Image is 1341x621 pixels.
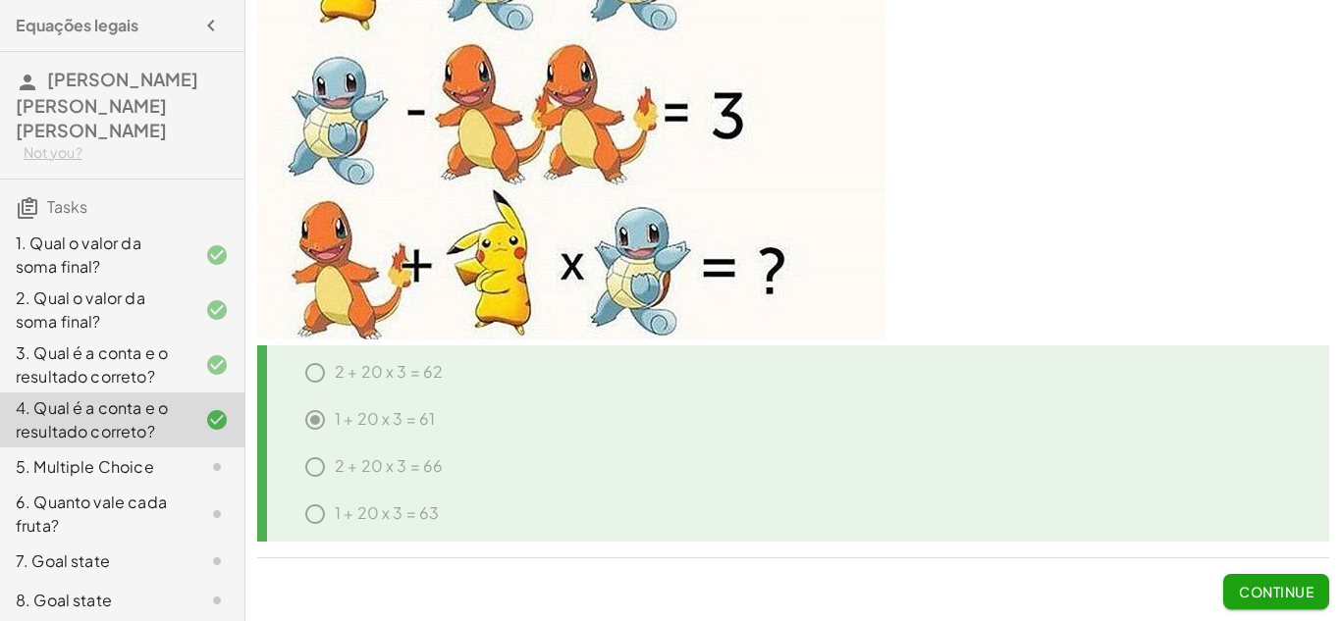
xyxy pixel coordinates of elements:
[1223,574,1329,609] button: Continue
[205,589,229,612] i: Task not started.
[16,589,174,612] div: 8. Goal state
[16,455,174,479] div: 5. Multiple Choice
[205,408,229,432] i: Task finished and correct.
[16,286,174,334] div: 2. Qual o valor da soma final?
[47,196,87,217] span: Tasks
[205,455,229,479] i: Task not started.
[16,491,174,538] div: 6. Quanto vale cada fruta?
[205,549,229,573] i: Task not started.
[16,14,138,37] h4: Equações legais
[205,243,229,267] i: Task finished and correct.
[1239,583,1314,600] span: Continue
[16,68,198,141] span: [PERSON_NAME] [PERSON_NAME] [PERSON_NAME]
[205,298,229,322] i: Task finished and correct.
[24,143,229,163] div: Not you?
[205,353,229,377] i: Task finished and correct.
[16,232,174,279] div: 1. Qual o valor da soma final?
[16,341,174,388] div: 3. Qual é a conta e o resultado correto?
[16,549,174,573] div: 7. Goal state
[16,396,174,443] div: 4. Qual é a conta e o resultado correto?
[205,502,229,526] i: Task not started.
